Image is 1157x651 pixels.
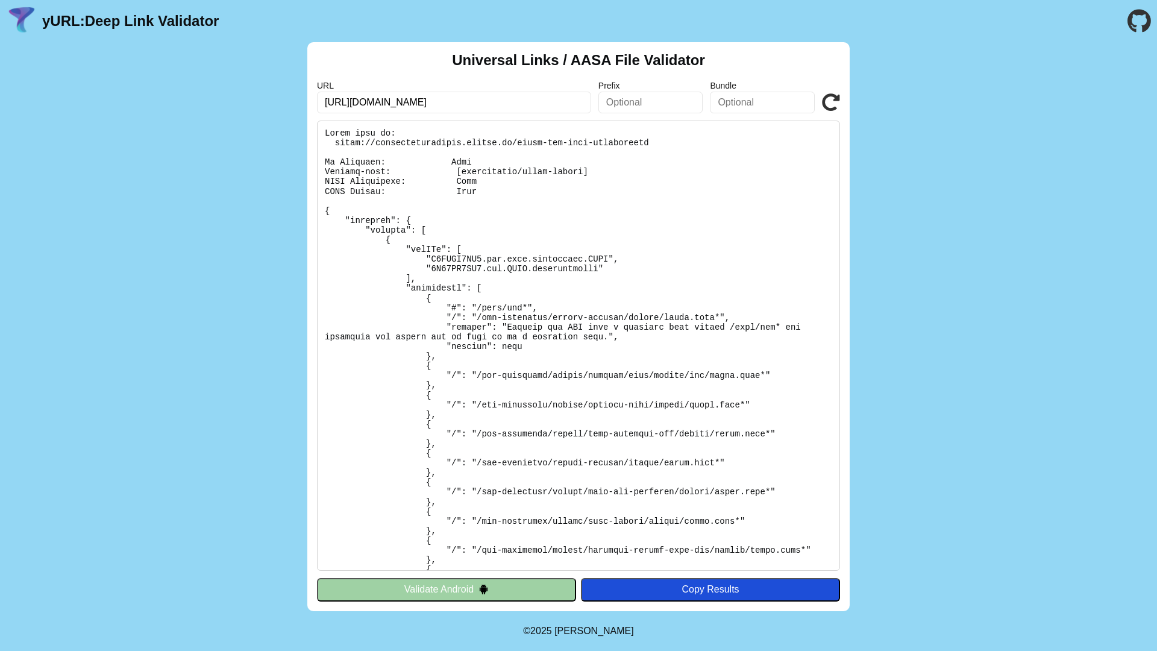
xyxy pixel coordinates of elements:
[554,626,634,636] a: Michael Ibragimchayev's Personal Site
[598,92,703,113] input: Optional
[581,578,840,601] button: Copy Results
[710,81,815,90] label: Bundle
[523,611,633,651] footer: ©
[452,52,705,69] h2: Universal Links / AASA File Validator
[587,584,834,595] div: Copy Results
[42,13,219,30] a: yURL:Deep Link Validator
[317,121,840,571] pre: Lorem ipsu do: sitam://consecteturadipis.elitse.do/eiusm-tem-inci-utlaboreetd Ma Aliquaen: Admi V...
[478,584,489,594] img: droidIcon.svg
[317,92,591,113] input: Required
[6,5,37,37] img: yURL Logo
[710,92,815,113] input: Optional
[317,81,591,90] label: URL
[317,578,576,601] button: Validate Android
[530,626,552,636] span: 2025
[598,81,703,90] label: Prefix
